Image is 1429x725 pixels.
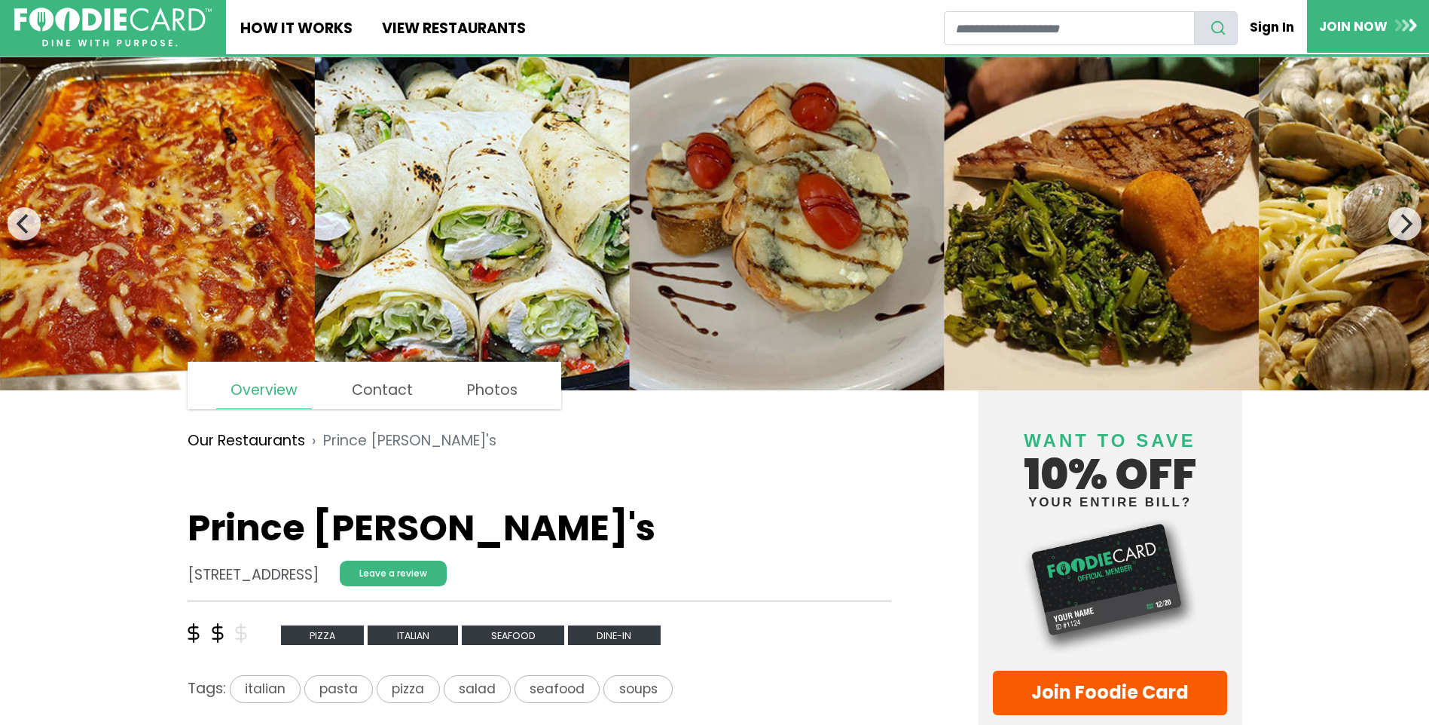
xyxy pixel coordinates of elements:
[993,516,1228,656] img: Foodie Card
[188,362,562,409] nav: page links
[377,675,439,703] span: pizza
[368,624,462,644] a: Italian
[188,564,319,586] address: [STREET_ADDRESS]
[462,624,568,644] a: Seafood
[305,430,496,452] li: Prince [PERSON_NAME]'s
[377,678,443,699] a: pizza
[188,506,892,550] h1: Prince [PERSON_NAME]'s
[993,496,1228,509] small: your entire bill?
[304,675,373,703] span: pasta
[993,671,1228,715] a: Join Foodie Card
[226,678,304,699] a: italian
[304,678,377,699] a: pasta
[216,372,312,409] a: Overview
[993,411,1228,509] h4: 10% off
[14,8,212,47] img: FoodieCard; Eat, Drink, Save, Donate
[568,624,661,644] a: Dine-in
[462,626,564,646] span: Seafood
[340,561,447,586] a: Leave a review
[281,626,365,646] span: Pizza
[337,372,427,408] a: Contact
[368,626,458,646] span: Italian
[188,430,305,452] a: Our Restaurants
[1194,11,1238,45] button: search
[603,675,672,703] span: soups
[8,207,41,240] button: Previous
[515,675,600,703] span: seafood
[188,419,892,463] nav: breadcrumb
[1024,430,1195,451] span: Want to save
[230,675,301,703] span: italian
[603,678,672,699] a: soups
[444,678,515,699] a: salad
[444,675,511,703] span: salad
[568,626,661,646] span: Dine-in
[944,11,1195,45] input: restaurant search
[453,372,532,408] a: Photos
[1388,207,1421,240] button: Next
[515,678,603,699] a: seafood
[1238,11,1307,44] a: Sign In
[281,624,368,644] a: Pizza
[188,675,892,710] div: Tags:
